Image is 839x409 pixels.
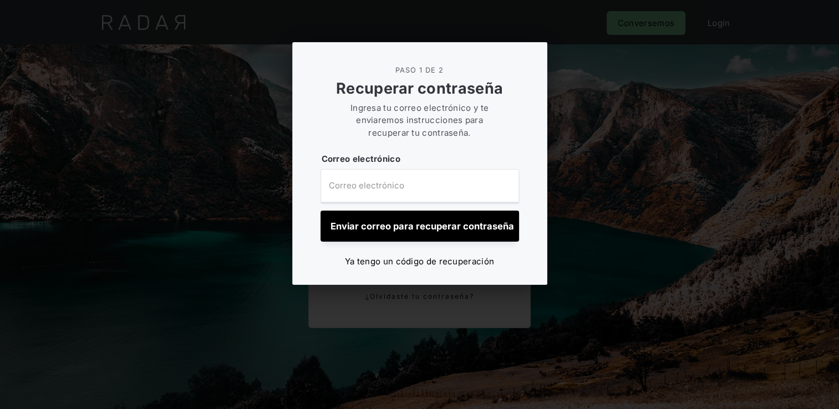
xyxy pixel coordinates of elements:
[321,78,519,99] div: Recuperar contraseña
[321,169,519,202] input: Email Address
[340,102,499,140] div: Ingresa tu correo electrónico y te enviaremos instrucciones para recuperar tu contraseña.
[321,153,519,166] label: Correo electrónico
[345,255,494,268] div: Ya tengo un código de recuperación
[321,65,519,75] div: PASO 1 DE 2
[321,211,519,242] input: Enviar correo para recuperar contraseña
